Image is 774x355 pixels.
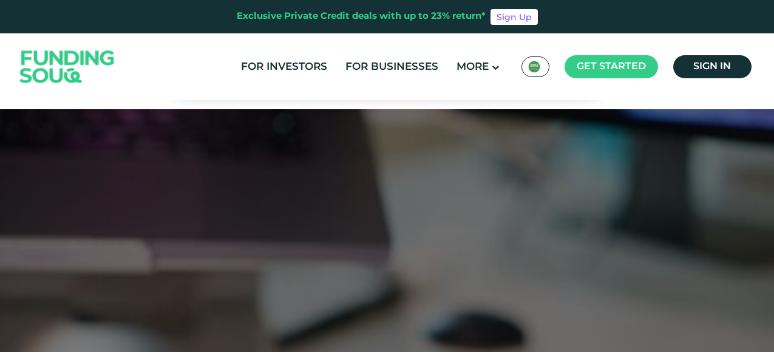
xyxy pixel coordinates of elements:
[342,57,441,77] a: For Businesses
[577,62,646,71] span: Get started
[237,10,486,24] div: Exclusive Private Credit deals with up to 23% return*
[238,57,330,77] a: For Investors
[528,61,540,73] img: SA Flag
[457,62,489,72] span: More
[491,9,538,25] a: Sign Up
[673,55,752,78] a: Sign in
[693,62,731,71] span: Sign in
[8,36,127,98] img: Logo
